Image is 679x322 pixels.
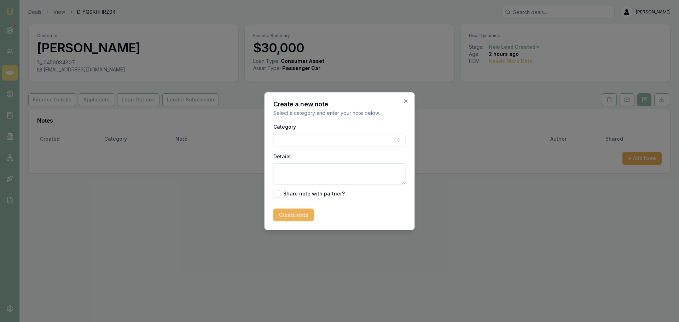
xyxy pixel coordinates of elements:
[273,153,291,159] label: Details
[273,209,314,221] button: Create note
[283,191,345,196] label: Share note with partner?
[273,124,296,130] label: Category
[273,101,406,107] h2: Create a new note
[273,110,406,117] p: Select a category and enter your note below.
